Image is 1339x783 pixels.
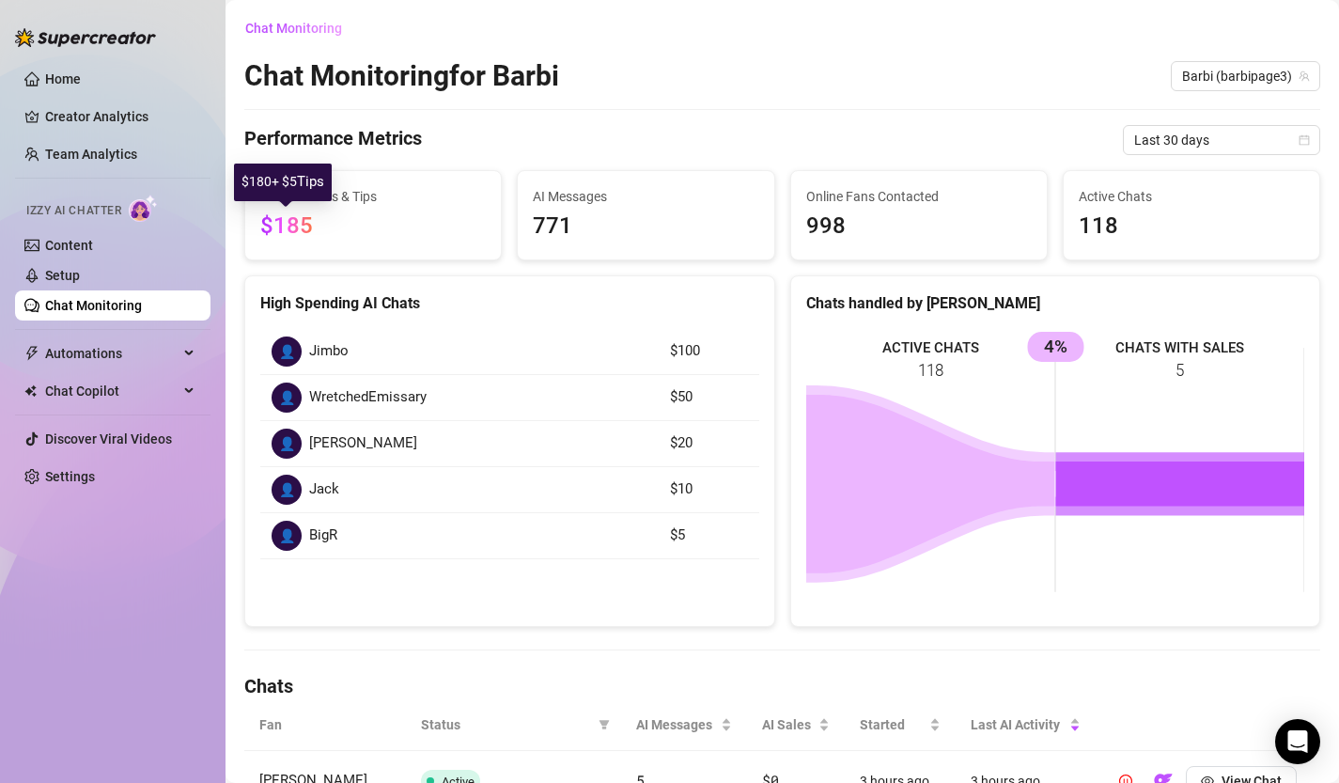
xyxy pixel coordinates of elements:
[860,714,926,735] span: Started
[245,21,342,36] span: Chat Monitoring
[45,298,142,313] a: Chat Monitoring
[421,714,591,735] span: Status
[45,469,95,484] a: Settings
[1079,186,1304,207] span: Active Chats
[309,478,339,501] span: Jack
[244,125,422,155] h4: Performance Metrics
[595,711,614,739] span: filter
[234,164,332,201] div: $180 + $5
[260,186,486,207] span: Total AI Sales & Tips
[956,699,1096,751] th: Last AI Activity
[599,719,610,730] span: filter
[670,340,747,363] article: $100
[45,338,179,368] span: Automations
[636,714,717,735] span: AI Messages
[1299,134,1310,146] span: calendar
[309,340,349,363] span: Jimbo
[971,714,1066,735] span: Last AI Activity
[670,525,747,547] article: $5
[533,209,758,244] span: 771
[272,475,302,505] div: 👤
[297,173,324,190] span: Tips
[1275,719,1320,764] div: Open Intercom Messenger
[845,699,956,751] th: Started
[26,202,121,220] span: Izzy AI Chatter
[24,346,39,361] span: thunderbolt
[244,699,406,751] th: Fan
[762,714,815,735] span: AI Sales
[260,291,759,315] div: High Spending AI Chats
[45,238,93,253] a: Content
[272,521,302,551] div: 👤
[1134,126,1309,154] span: Last 30 days
[24,384,37,398] img: Chat Copilot
[244,673,1320,699] h4: Chats
[309,386,427,409] span: WretchedEmissary
[45,376,179,406] span: Chat Copilot
[272,337,302,367] div: 👤
[45,431,172,446] a: Discover Viral Videos
[272,383,302,413] div: 👤
[15,28,156,47] img: logo-BBDzfeDw.svg
[45,268,80,283] a: Setup
[621,699,747,751] th: AI Messages
[45,71,81,86] a: Home
[309,432,417,455] span: [PERSON_NAME]
[1079,209,1304,244] span: 118
[244,58,559,94] h2: Chat Monitoring for Barbi
[244,13,357,43] button: Chat Monitoring
[806,209,1032,244] span: 998
[45,147,137,162] a: Team Analytics
[309,525,337,547] span: BigR
[533,186,758,207] span: AI Messages
[670,478,747,501] article: $10
[670,386,747,409] article: $50
[260,212,313,239] span: $185
[670,432,747,455] article: $20
[272,429,302,459] div: 👤
[747,699,845,751] th: AI Sales
[129,195,158,222] img: AI Chatter
[1299,70,1310,82] span: team
[1182,62,1309,90] span: Barbi (barbipage3)
[45,102,195,132] a: Creator Analytics
[806,186,1032,207] span: Online Fans Contacted
[806,291,1305,315] div: Chats handled by [PERSON_NAME]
